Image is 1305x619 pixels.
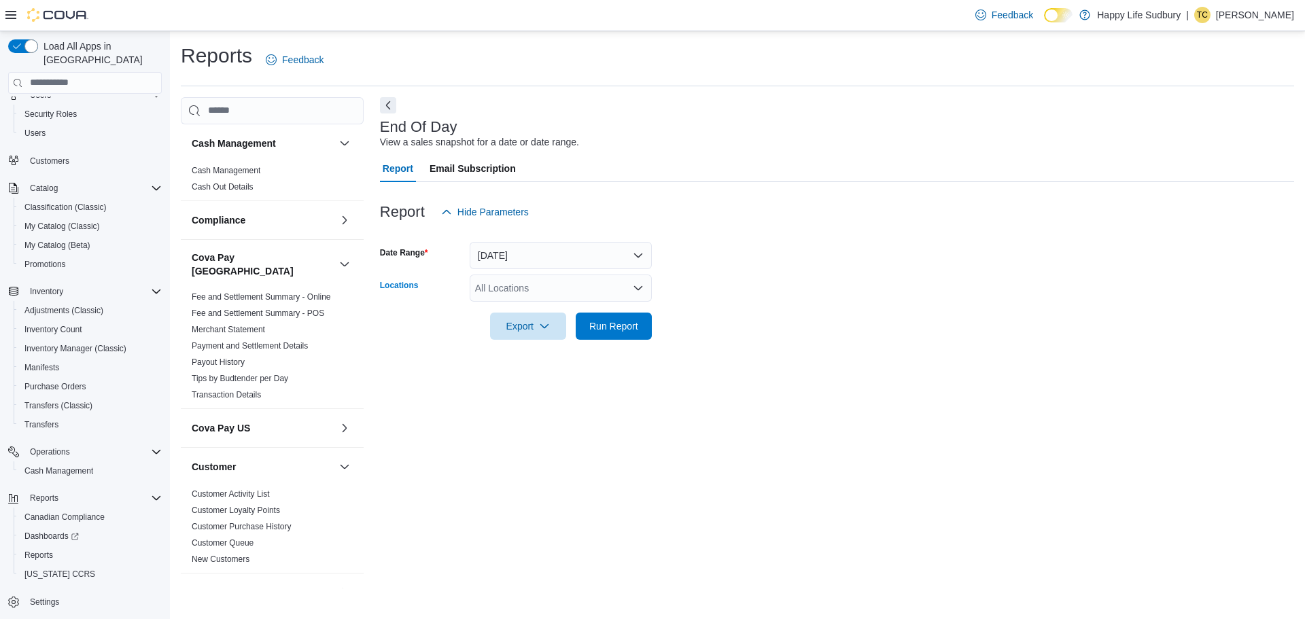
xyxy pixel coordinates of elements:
div: Cova Pay [GEOGRAPHIC_DATA] [181,289,364,408]
a: Cash Out Details [192,182,254,192]
a: Classification (Classic) [19,199,112,215]
span: Inventory Manager (Classic) [24,343,126,354]
span: Promotions [19,256,162,272]
button: Users [14,124,167,143]
label: Locations [380,280,419,291]
button: Adjustments (Classic) [14,301,167,320]
span: Inventory [30,286,63,297]
h3: Cova Pay US [192,421,250,435]
button: Inventory Manager (Classic) [14,339,167,358]
span: Customers [30,156,69,166]
span: Customers [24,152,162,169]
button: [DATE] [470,242,652,269]
input: Dark Mode [1044,8,1073,22]
span: My Catalog (Classic) [19,218,162,234]
a: Feedback [260,46,329,73]
button: Security Roles [14,105,167,124]
span: Cash Management [24,465,93,476]
span: Adjustments (Classic) [19,302,162,319]
button: My Catalog (Beta) [14,236,167,255]
button: Reports [14,546,167,565]
span: My Catalog (Classic) [24,221,100,232]
span: Transfers (Classic) [19,397,162,414]
h3: Report [380,204,425,220]
a: Fee and Settlement Summary - POS [192,308,324,318]
button: Export [490,313,566,340]
span: [US_STATE] CCRS [24,569,95,580]
span: Feedback [992,8,1033,22]
span: New Customers [192,554,249,565]
a: Customer Loyalty Points [192,506,280,515]
span: Cash Management [192,165,260,176]
span: Customer Loyalty Points [192,505,280,516]
button: Run Report [576,313,652,340]
span: Feedback [282,53,324,67]
a: Payment and Settlement Details [192,341,308,351]
button: Transfers (Classic) [14,396,167,415]
a: Fee and Settlement Summary - Online [192,292,331,302]
a: My Catalog (Classic) [19,218,105,234]
button: Inventory Count [14,320,167,339]
span: TC [1197,7,1208,23]
button: Cova Pay [GEOGRAPHIC_DATA] [192,251,334,278]
a: Adjustments (Classic) [19,302,109,319]
button: Settings [3,592,167,612]
a: Transfers [19,417,64,433]
span: Payment and Settlement Details [192,340,308,351]
button: Compliance [192,213,334,227]
a: Merchant Statement [192,325,265,334]
span: Classification (Classic) [19,199,162,215]
a: Customer Purchase History [192,522,292,531]
button: Cash Management [14,461,167,480]
a: Inventory Count [19,321,88,338]
a: Tips by Budtender per Day [192,374,288,383]
button: Inventory [24,283,69,300]
span: Classification (Classic) [24,202,107,213]
span: Inventory Count [24,324,82,335]
button: Open list of options [633,283,644,294]
span: Reports [24,550,53,561]
span: Tips by Budtender per Day [192,373,288,384]
span: Canadian Compliance [19,509,162,525]
span: Security Roles [19,106,162,122]
span: Users [19,125,162,141]
a: Customer Queue [192,538,254,548]
span: Canadian Compliance [24,512,105,523]
a: Customer Activity List [192,489,270,499]
div: View a sales snapshot for a date or date range. [380,135,579,149]
button: Cash Management [336,135,353,152]
button: Purchase Orders [14,377,167,396]
span: Inventory Count [19,321,162,338]
span: Security Roles [24,109,77,120]
button: Catalog [3,179,167,198]
button: Next [380,97,396,113]
a: My Catalog (Beta) [19,237,96,253]
button: Discounts & Promotions [192,586,334,599]
span: Hide Parameters [457,205,529,219]
span: Cash Management [19,463,162,479]
button: Classification (Classic) [14,198,167,217]
span: Merchant Statement [192,324,265,335]
a: Cash Management [19,463,99,479]
button: [US_STATE] CCRS [14,565,167,584]
span: Settings [30,597,59,607]
a: Purchase Orders [19,378,92,395]
button: Reports [24,490,64,506]
div: Tanner Chretien [1194,7,1211,23]
a: Transaction Details [192,390,261,400]
button: Manifests [14,358,167,377]
span: Dashboards [19,528,162,544]
p: [PERSON_NAME] [1216,7,1294,23]
span: Report [383,155,413,182]
button: My Catalog (Classic) [14,217,167,236]
button: Compliance [336,212,353,228]
span: Run Report [589,319,638,333]
span: Transaction Details [192,389,261,400]
button: Reports [3,489,167,508]
label: Date Range [380,247,428,258]
span: Export [498,313,558,340]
